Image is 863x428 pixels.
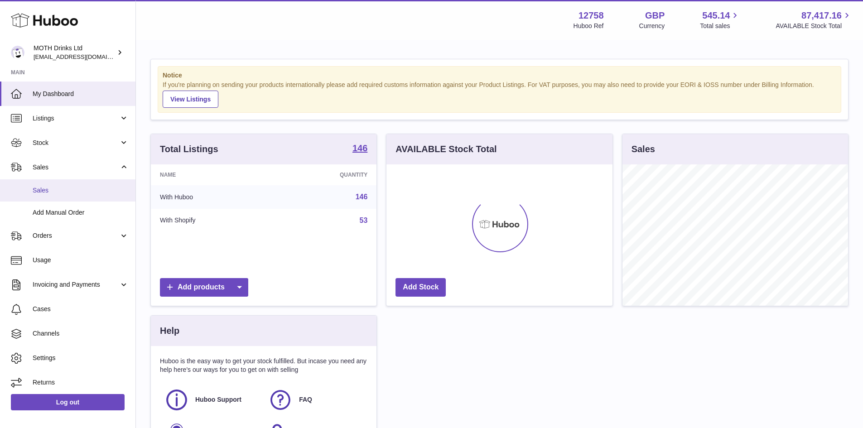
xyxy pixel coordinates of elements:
a: 545.14 Total sales [700,10,740,30]
div: Huboo Ref [574,22,604,30]
h3: AVAILABLE Stock Total [395,143,497,155]
a: Add Stock [395,278,446,297]
span: My Dashboard [33,90,129,98]
a: Huboo Support [164,388,259,412]
span: 545.14 [702,10,730,22]
span: AVAILABLE Stock Total [776,22,852,30]
td: With Huboo [151,185,273,209]
a: Add products [160,278,248,297]
span: FAQ [299,395,312,404]
span: Cases [33,305,129,313]
td: With Shopify [151,209,273,232]
span: Huboo Support [195,395,241,404]
strong: GBP [645,10,665,22]
span: Usage [33,256,129,264]
h3: Sales [632,143,655,155]
span: Returns [33,378,129,387]
a: Log out [11,394,125,410]
span: Stock [33,139,119,147]
a: View Listings [163,91,218,108]
h3: Total Listings [160,143,218,155]
span: [EMAIL_ADDRESS][DOMAIN_NAME] [34,53,133,60]
strong: 146 [352,144,367,153]
a: 146 [356,193,368,201]
div: Currency [639,22,665,30]
th: Quantity [273,164,377,185]
span: Channels [33,329,129,338]
div: If you're planning on sending your products internationally please add required customs informati... [163,81,836,108]
a: FAQ [268,388,363,412]
a: 53 [360,216,368,224]
div: MOTH Drinks Ltd [34,44,115,61]
strong: Notice [163,71,836,80]
h3: Help [160,325,179,337]
img: internalAdmin-12758@internal.huboo.com [11,46,24,59]
th: Name [151,164,273,185]
a: 146 [352,144,367,154]
p: Huboo is the easy way to get your stock fulfilled. But incase you need any help here's our ways f... [160,357,367,374]
span: Add Manual Order [33,208,129,217]
span: Sales [33,186,129,195]
span: Sales [33,163,119,172]
span: Orders [33,231,119,240]
strong: 12758 [579,10,604,22]
span: Settings [33,354,129,362]
a: 87,417.16 AVAILABLE Stock Total [776,10,852,30]
span: 87,417.16 [801,10,842,22]
span: Invoicing and Payments [33,280,119,289]
span: Total sales [700,22,740,30]
span: Listings [33,114,119,123]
